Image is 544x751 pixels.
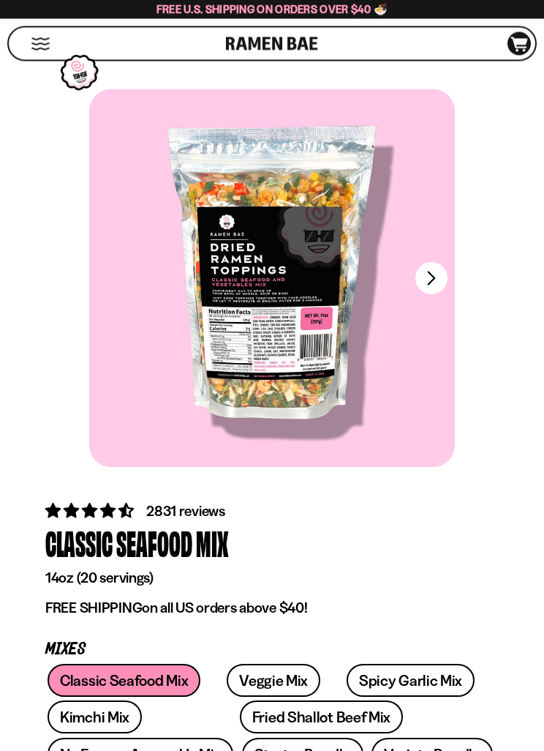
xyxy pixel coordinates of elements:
[116,523,192,566] div: Seafood
[45,569,499,588] p: 14oz (20 servings)
[347,665,475,698] a: Spicy Garlic Mix
[45,502,137,520] span: 4.68 stars
[45,643,499,657] p: Mixes
[156,2,388,16] span: Free U.S. Shipping on Orders over $40 🍜
[31,38,50,51] button: Mobile Menu Trigger
[196,523,229,566] div: Mix
[45,599,499,618] p: on all US orders above $40!
[45,599,142,617] strong: FREE SHIPPING
[240,701,403,734] a: Fried Shallot Beef Mix
[146,503,225,520] span: 2831 reviews
[227,665,320,698] a: Veggie Mix
[45,523,113,566] div: Classic
[415,263,447,295] button: Next
[48,701,142,734] a: Kimchi Mix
